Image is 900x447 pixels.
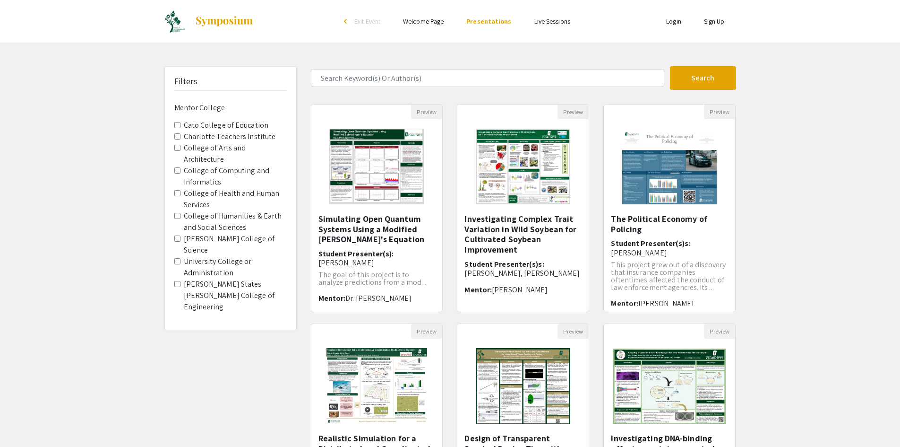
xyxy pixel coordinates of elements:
[320,119,433,214] img: <p>Simulating Open Quantum Systems Using a Modified Schrödinger's Equation</p>
[704,324,735,339] button: Preview
[557,324,589,339] button: Preview
[611,214,728,234] h5: The Political Economy of Policing
[174,76,198,87] h5: Filters
[184,142,287,165] label: College of Arts and Architecture
[344,18,350,24] div: arrow_back_ios
[311,69,664,87] input: Search Keyword(s) Or Author(s)
[557,105,589,119] button: Preview
[464,285,492,295] span: Mentor:
[670,66,736,90] button: Search
[704,17,725,26] a: Sign Up
[604,339,735,433] img: <p><strong style="background-color: transparent; color: rgb(0, 0, 0);">Investigating DNA-binding ...
[195,16,254,27] img: Symposium by ForagerOne
[466,119,580,214] img: <p><span style="background-color: transparent; color: rgb(0, 0, 0);">Investigating Complex Trait ...
[464,268,580,278] span: [PERSON_NAME], [PERSON_NAME]
[457,104,589,312] div: Open Presentation <p><span style="background-color: transparent; color: rgb(0, 0, 0);">Investigat...
[611,248,667,258] span: [PERSON_NAME]
[466,339,580,433] img: <p><span style="background-color: transparent; color: rgb(0, 0, 0);">Design of Transparent Surgic...
[611,239,728,257] h6: Student Presenter(s)s:
[466,17,511,26] a: Presentations
[318,214,436,245] h5: Simulating Open Quantum Systems Using a Modified [PERSON_NAME]'s Equation
[345,293,411,303] span: Dr. [PERSON_NAME]
[311,104,443,312] div: Open Presentation <p>Simulating Open Quantum Systems Using a Modified Schrödinger's Equation</p>
[318,293,346,303] span: Mentor:
[704,105,735,119] button: Preview
[317,339,437,433] img: <p><span style="color: rgb(34, 34, 34);">Realistic Simulation for a Distributed and Coordinated M...
[184,279,287,313] label: [PERSON_NAME] States [PERSON_NAME] College of Engineering
[184,233,287,256] label: [PERSON_NAME] College of Science
[534,17,570,26] a: Live Sessions
[354,17,380,26] span: Exit Event
[403,17,444,26] a: Welcome Page
[411,324,442,339] button: Preview
[492,285,548,295] span: [PERSON_NAME]
[318,249,436,267] h6: Student Presenter(s):
[464,260,582,278] h6: Student Presenter(s)s:
[603,104,736,312] div: Open Presentation <p>The Political Economy of Policing</p>
[184,120,269,131] label: Cato College of Education
[184,131,276,142] label: Charlotte Teachers Institute
[184,188,287,210] label: College of Health and Human Services
[164,9,185,33] img: Summer Research Symposium 2025
[611,298,638,308] span: Mentor:
[184,165,287,188] label: College of Computing and Informatics
[613,119,726,214] img: <p>The Political Economy of Policing</p>
[164,9,254,33] a: Summer Research Symposium 2025
[174,103,287,112] h6: Mentor College
[184,256,287,279] label: University College or Administration
[411,105,442,119] button: Preview
[184,210,287,233] label: College of Humanities & Earth and Social Sciences
[464,214,582,254] h5: Investigating Complex Trait Variation in Wild Soybean for Cultivated Soybean Improvement
[638,298,694,308] span: [PERSON_NAME]
[318,258,374,268] span: [PERSON_NAME]
[666,17,681,26] a: Login
[611,261,728,291] p: This project grew out of a discovery that insurance companies oftentimes affected the conduct of ...
[318,270,426,287] span: The goal of this project is to analyze predictions from a mod...
[7,404,40,440] iframe: Chat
